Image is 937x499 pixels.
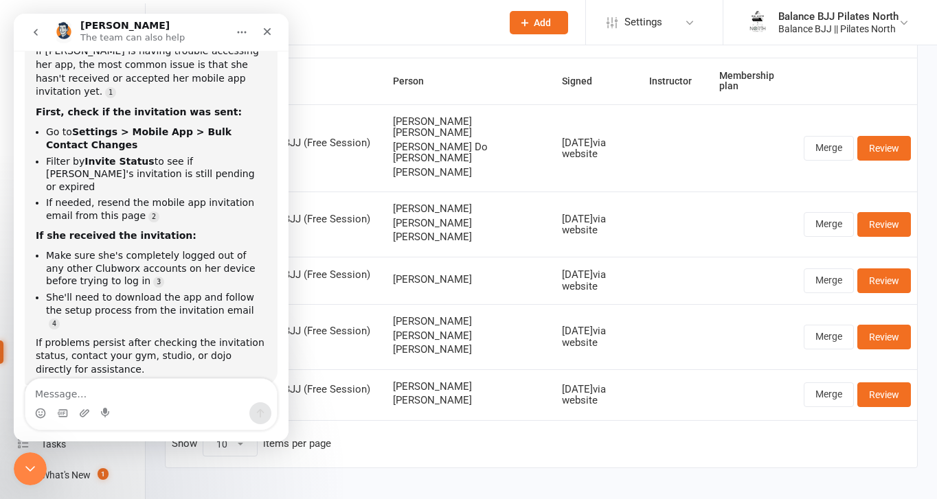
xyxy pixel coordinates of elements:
[41,469,91,480] div: What's New
[562,76,607,86] span: Signed
[744,9,771,36] img: thumb_image1754262066.png
[649,73,707,89] button: Instructor
[14,14,289,441] iframe: Intercom live chat
[236,388,258,410] button: Send a message…
[32,113,218,137] b: Settings > Mobile App > Bulk Contact Changes
[245,384,381,406] div: Balance BJJ (Free Session) Waiver
[778,23,899,35] div: Balance BJJ || Pilates North
[804,325,854,349] a: Merge
[71,142,140,153] b: Invite Status
[35,305,46,316] a: Source reference 5495677:
[649,76,707,86] span: Instructor
[245,269,381,292] div: Balance BJJ (Free Session) Waiver
[11,23,264,371] div: If [PERSON_NAME] is having trouble accessing her app, the most common issue is that she hasn't re...
[393,203,550,215] span: [PERSON_NAME]
[857,325,911,349] a: Review
[713,58,798,104] th: Membership plan
[32,183,253,208] li: If needed, resend the mobile app invitation email from this page
[562,325,637,348] div: [DATE] via website
[857,212,911,237] a: Review
[562,213,637,236] div: [DATE] via website
[32,141,253,180] li: Filter by to see if [PERSON_NAME]'s invitation is still pending or expired
[21,394,32,405] button: Emoji picker
[393,395,550,406] span: [PERSON_NAME]
[181,13,492,32] input: Search...
[98,468,109,480] span: 1
[43,394,54,405] button: Gif picker
[41,439,66,450] div: Tasks
[393,218,550,229] span: [PERSON_NAME]
[393,141,550,164] span: [PERSON_NAME] Do [PERSON_NAME]
[22,216,183,227] b: If she received the invitation:
[778,10,899,23] div: Balance BJJ Pilates North
[22,323,253,363] div: If problems persist after checking the invitation status, contact your gym, studio, or dojo direc...
[245,137,381,160] div: Balance BJJ (Free Session) Waiver
[804,382,854,407] a: Merge
[393,76,439,86] span: Person
[562,269,637,292] div: [DATE] via website
[139,263,150,274] a: Source reference 142963:
[12,365,263,388] textarea: Message…
[87,394,98,405] button: Start recording
[562,73,607,89] button: Signed
[65,394,76,405] button: Upload attachment
[393,330,550,342] span: [PERSON_NAME]
[32,277,253,316] li: She'll need to download the app and follow the setup process from the invitation email
[857,382,911,407] a: Review
[393,274,550,286] span: [PERSON_NAME]
[393,167,550,178] span: [PERSON_NAME]
[393,231,550,243] span: [PERSON_NAME]
[245,213,381,236] div: Balance BJJ (Free Session) Waiver
[263,438,331,450] div: items per page
[22,93,228,104] b: First, check if the invitation was sent:
[245,325,381,348] div: Balance BJJ (Free Session) Waiver
[22,31,253,84] div: If [PERSON_NAME] is having trouble accessing her app, the most common issue is that she hasn't re...
[18,460,145,491] a: What's New1
[393,73,439,89] button: Person
[393,344,550,356] span: [PERSON_NAME]
[804,212,854,237] a: Merge
[14,452,47,485] iframe: Intercom live chat
[135,198,146,209] a: Source reference 6975550:
[562,384,637,406] div: [DATE] via website
[32,235,253,274] li: Make sure she's completely logged out of any other Clubworx accounts on her device before trying ...
[67,17,171,31] p: The team can also help
[804,268,854,293] a: Merge
[393,316,550,327] span: [PERSON_NAME]
[91,73,102,84] a: Source reference 6818942:
[172,432,331,456] div: Show
[534,17,551,28] span: Add
[393,381,550,393] span: [PERSON_NAME]
[241,5,266,30] div: Close
[624,7,662,38] span: Settings
[510,11,568,34] button: Add
[11,23,264,372] div: Toby says…
[857,136,911,161] a: Review
[393,116,550,139] span: [PERSON_NAME] [PERSON_NAME]
[18,429,145,460] a: Tasks
[804,136,854,161] a: Merge
[215,5,241,32] button: Home
[857,268,911,293] a: Review
[32,112,253,137] li: Go to
[562,137,637,160] div: [DATE] via website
